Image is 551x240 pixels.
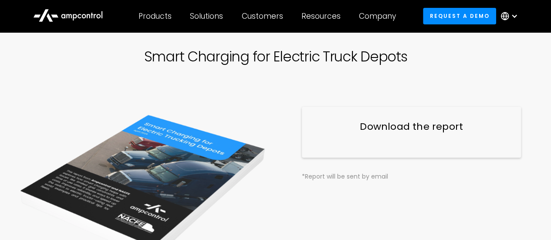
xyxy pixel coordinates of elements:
div: Products [139,11,172,21]
h1: Smart Charging for Electric Truck Depots [144,49,407,65]
div: *Report will be sent by email [302,172,521,181]
div: Solutions [190,11,223,21]
div: Resources [301,11,341,21]
div: Customers [242,11,283,21]
h3: Download the report [319,120,504,134]
div: Company [359,11,396,21]
a: Request a demo [423,8,496,24]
